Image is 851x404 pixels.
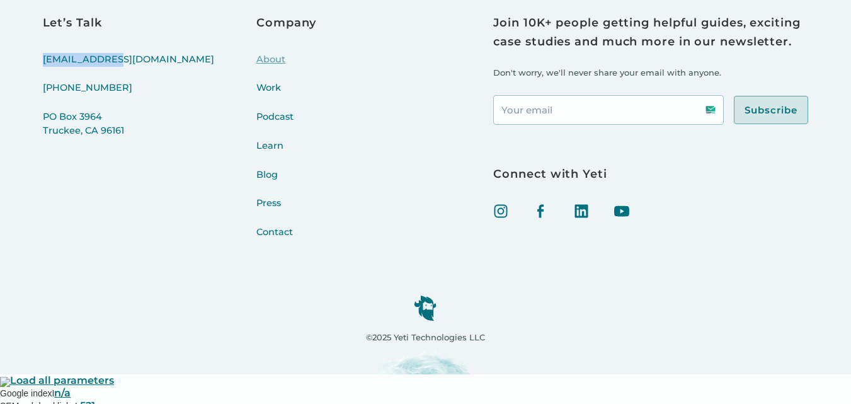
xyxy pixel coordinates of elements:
[10,374,114,386] span: Load all parameters
[43,110,214,153] a: PO Box 3964Truckee, CA 96161
[43,14,214,33] h3: Let’s Talk
[43,81,214,110] a: [PHONE_NUMBER]
[54,387,71,399] a: n/a
[614,204,629,219] img: Youtube icon
[256,81,316,110] a: Work
[256,197,316,226] a: Press
[43,53,214,82] a: [EMAIL_ADDRESS][DOMAIN_NAME]
[256,53,316,82] a: About
[414,295,437,321] img: yeti logo icon
[256,168,316,197] a: Blog
[52,388,55,398] span: I
[256,139,316,168] a: Learn
[493,14,808,51] h3: Join 10K+ people getting helpful guides, exciting case studies and much more in our newsletter.
[256,14,316,33] h3: Company
[256,110,316,139] a: Podcast
[493,165,808,184] h3: Connect with Yeti
[256,226,316,255] a: Contact
[493,95,724,125] input: Your email
[366,331,485,344] p: ©2025 Yeti Technologies LLC
[493,66,808,79] p: Don't worry, we'll never share your email with anyone.
[493,95,808,125] form: Footer Newsletter Signup
[574,204,589,219] img: linked in icon
[734,96,808,125] input: Subscribe
[493,204,508,219] img: Instagram icon
[534,204,549,219] img: facebook icon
